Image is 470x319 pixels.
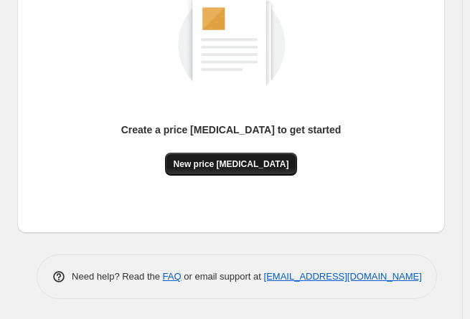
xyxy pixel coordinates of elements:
a: FAQ [163,271,182,282]
span: Need help? Read the [72,271,163,282]
button: New price [MEDICAL_DATA] [165,153,298,176]
span: New price [MEDICAL_DATA] [174,158,289,170]
a: [EMAIL_ADDRESS][DOMAIN_NAME] [264,271,422,282]
p: Create a price [MEDICAL_DATA] to get started [121,123,342,137]
span: or email support at [182,271,264,282]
